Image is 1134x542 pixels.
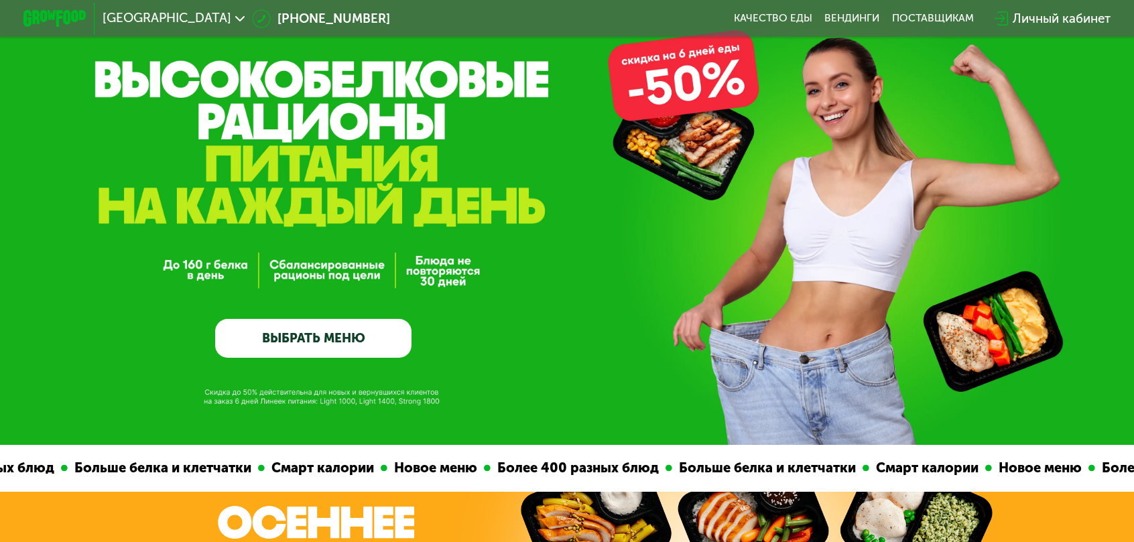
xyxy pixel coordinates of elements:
div: Больше белка и клетчатки [672,458,862,478]
a: Вендинги [824,12,879,25]
div: Новое меню [991,458,1088,478]
div: Смарт калории [264,458,380,478]
a: Качество еды [734,12,812,25]
a: ВЫБРАТЬ МЕНЮ [215,319,412,358]
div: Личный кабинет [1013,9,1111,28]
div: Смарт калории [869,458,985,478]
div: Новое меню [387,458,483,478]
div: Более 400 разных блюд [490,458,665,478]
div: Больше белка и клетчатки [67,458,257,478]
div: поставщикам [892,12,974,25]
span: [GEOGRAPHIC_DATA] [103,12,231,25]
a: [PHONE_NUMBER] [252,9,390,28]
